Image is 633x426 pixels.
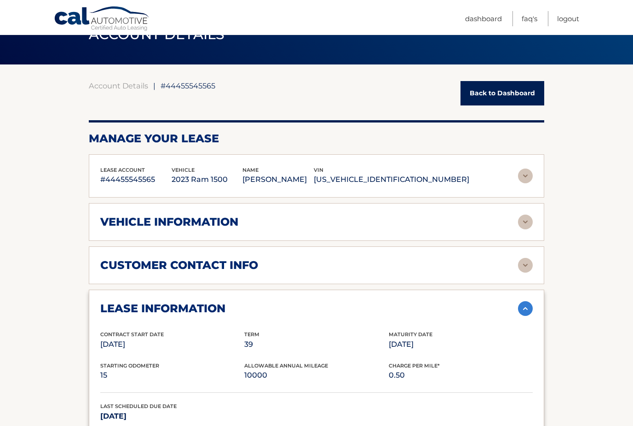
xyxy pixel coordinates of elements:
p: [PERSON_NAME] [242,173,314,186]
img: accordion-active.svg [518,301,533,316]
p: [DATE] [100,338,244,351]
img: accordion-rest.svg [518,258,533,273]
p: #44455545565 [100,173,172,186]
p: 10000 [244,369,388,382]
span: Starting Odometer [100,362,159,369]
span: Term [244,331,259,338]
h2: lease information [100,302,225,315]
a: Back to Dashboard [460,81,544,105]
p: 0.50 [389,369,533,382]
p: 2023 Ram 1500 [172,173,243,186]
p: [US_VEHICLE_IDENTIFICATION_NUMBER] [314,173,469,186]
a: Logout [557,11,579,26]
a: Cal Automotive [54,6,150,33]
h2: customer contact info [100,258,258,272]
span: vin [314,167,323,173]
span: vehicle [172,167,195,173]
a: Account Details [89,81,148,90]
p: [DATE] [389,338,533,351]
a: FAQ's [522,11,537,26]
p: 39 [244,338,388,351]
span: Maturity Date [389,331,432,338]
h2: Manage Your Lease [89,132,544,146]
img: accordion-rest.svg [518,169,533,183]
p: [DATE] [100,410,244,423]
h2: vehicle information [100,215,238,229]
p: 15 [100,369,244,382]
a: Dashboard [465,11,502,26]
span: name [242,167,259,173]
span: Allowable Annual Mileage [244,362,328,369]
span: Contract Start Date [100,331,164,338]
span: Last Scheduled Due Date [100,403,177,409]
span: #44455545565 [161,81,215,90]
span: | [153,81,155,90]
img: accordion-rest.svg [518,215,533,229]
span: Charge Per Mile* [389,362,440,369]
span: lease account [100,167,145,173]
